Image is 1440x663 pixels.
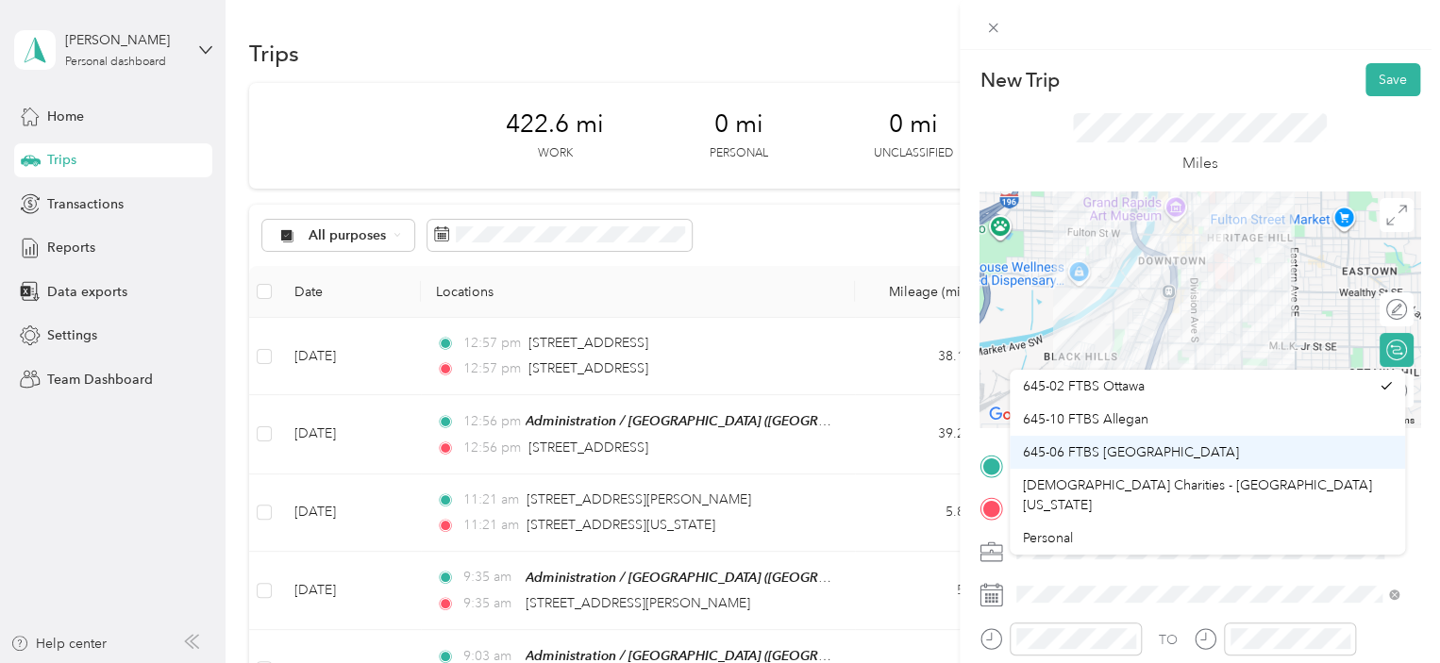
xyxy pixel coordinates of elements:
span: 645-10 FTBS Allegan [1023,411,1148,427]
p: New Trip [980,67,1059,93]
div: TO [1159,630,1178,650]
span: Personal [1023,530,1073,546]
p: Miles [1182,152,1218,175]
img: Google [984,403,1047,427]
span: 645-02 FTBS Ottawa [1023,378,1145,394]
a: Open this area in Google Maps (opens a new window) [984,403,1047,427]
iframe: Everlance-gr Chat Button Frame [1334,557,1440,663]
span: 645-06 FTBS [GEOGRAPHIC_DATA] [1023,444,1239,460]
span: [DEMOGRAPHIC_DATA] Charities - [GEOGRAPHIC_DATA][US_STATE] [1023,477,1372,513]
button: Save [1365,63,1420,96]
